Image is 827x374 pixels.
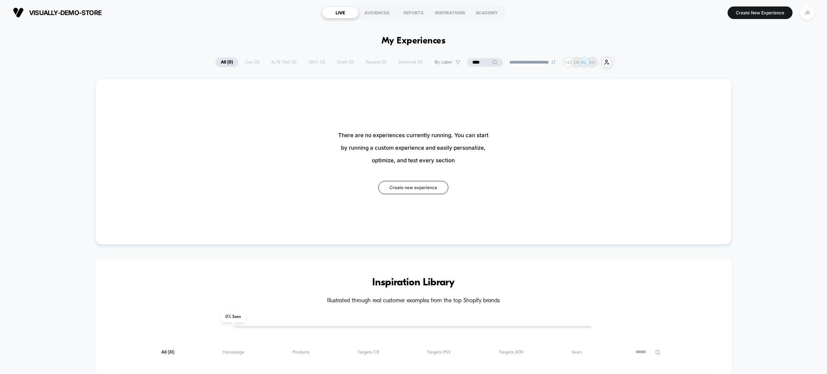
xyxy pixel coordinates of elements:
[551,60,556,64] img: end
[338,129,489,167] span: There are no experiences currently running. You can start by running a custom experience and easi...
[117,277,710,289] h3: Inspiration Library
[11,7,104,18] button: visually-demo-store
[378,181,448,194] button: Create new experience
[572,350,582,355] span: Seen
[395,7,432,18] div: REPORTS
[221,312,245,322] span: 0 % Seen
[432,7,468,18] div: INSPIRATIONS
[223,350,244,355] span: Homepage
[161,350,174,355] span: All
[117,298,710,304] h4: Illustrated through real customer examples from the top Shopify brands
[13,7,24,18] img: Visually logo
[589,60,595,65] p: AG
[293,350,309,355] span: Products
[581,60,587,65] p: KL
[215,57,238,67] span: All ( 0 )
[798,5,816,20] button: JR
[29,9,102,17] span: visually-demo-store
[728,6,793,19] button: Create New Experience
[359,7,395,18] div: AUDIENCES
[382,36,446,46] h1: My Experiences
[427,350,451,355] span: Targets PSV
[358,350,379,355] span: Targets CR
[573,60,580,65] p: SM
[435,60,452,65] span: By Label
[563,57,574,67] div: + 23
[468,7,505,18] div: ACADEMY
[168,350,174,355] span: ( 31 )
[499,350,524,355] span: Targets AOV
[800,6,814,20] div: JR
[322,7,359,18] div: LIVE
